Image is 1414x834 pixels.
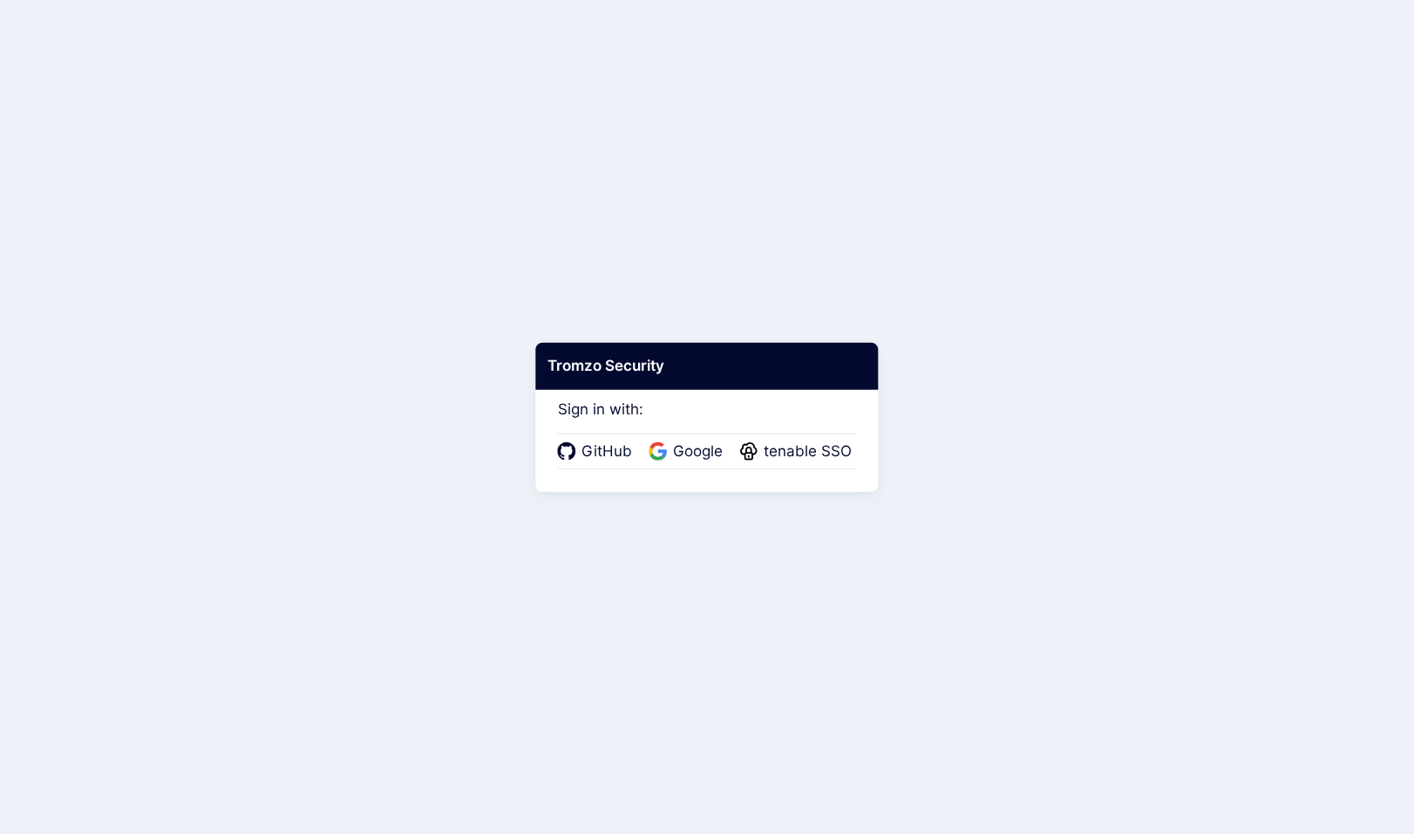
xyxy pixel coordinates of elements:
div: Tromzo Security [535,343,878,390]
span: GitHub [576,441,637,463]
a: Google [649,441,728,463]
span: Google [668,441,728,463]
a: GitHub [558,441,637,463]
a: tenable SSO [740,441,857,463]
span: tenable SSO [758,441,857,463]
div: Sign in with: [558,377,857,469]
